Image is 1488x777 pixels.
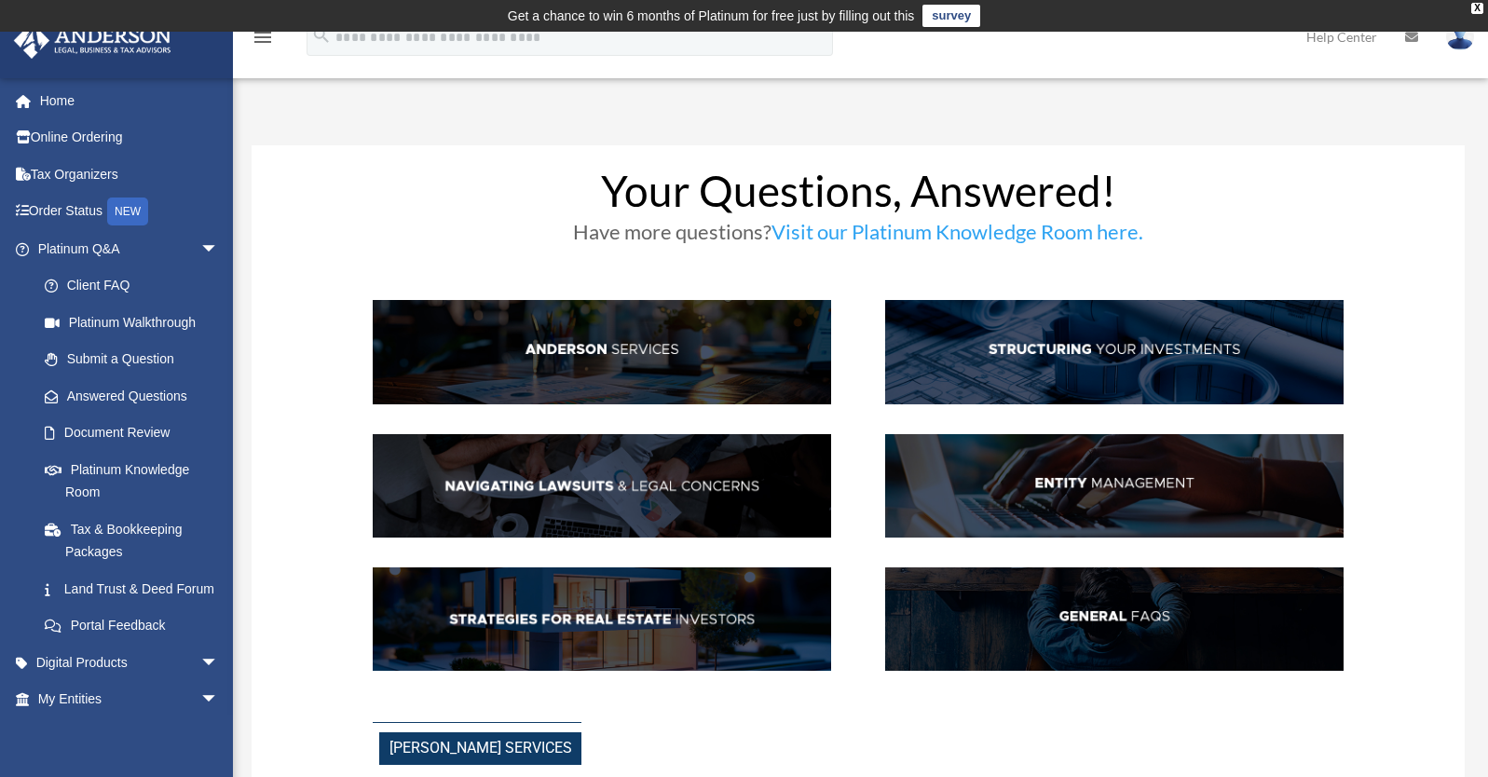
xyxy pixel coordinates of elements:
i: search [311,25,332,46]
a: Platinum Q&Aarrow_drop_down [13,230,247,267]
a: Tax Organizers [13,156,247,193]
a: Online Ordering [13,119,247,157]
h3: Have more questions? [373,222,1344,252]
img: NavLaw_hdr [373,434,831,538]
a: Portal Feedback [26,607,247,645]
a: Submit a Question [26,341,247,378]
i: menu [252,26,274,48]
img: AndServ_hdr [373,300,831,404]
a: Client FAQ [26,267,238,305]
a: Tax & Bookkeeping Packages [26,511,247,570]
a: Document Review [26,415,247,452]
div: close [1471,3,1483,14]
img: StratsRE_hdr [373,567,831,672]
div: NEW [107,198,148,225]
a: Visit our Platinum Knowledge Room here. [771,219,1143,253]
a: Platinum Knowledge Room [26,451,247,511]
img: GenFAQ_hdr [885,567,1344,672]
a: Answered Questions [26,377,247,415]
h1: Your Questions, Answered! [373,170,1344,222]
span: arrow_drop_down [200,644,238,682]
a: Platinum Walkthrough [26,304,247,341]
a: survey [922,5,980,27]
img: Anderson Advisors Platinum Portal [8,22,177,59]
img: User Pic [1446,23,1474,50]
span: arrow_drop_down [200,230,238,268]
a: Order StatusNEW [13,193,247,231]
a: Land Trust & Deed Forum [26,570,247,607]
span: arrow_drop_down [200,681,238,719]
img: EntManag_hdr [885,434,1344,538]
a: menu [252,33,274,48]
a: Digital Productsarrow_drop_down [13,644,247,681]
a: Home [13,82,247,119]
a: My Entitiesarrow_drop_down [13,681,247,718]
img: StructInv_hdr [885,300,1344,404]
span: [PERSON_NAME] Services [379,732,581,765]
div: Get a chance to win 6 months of Platinum for free just by filling out this [508,5,915,27]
